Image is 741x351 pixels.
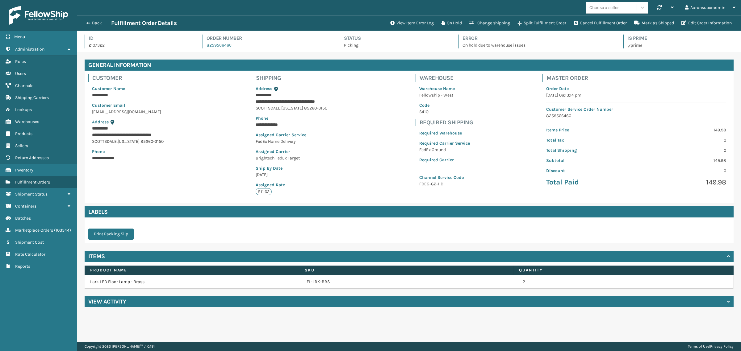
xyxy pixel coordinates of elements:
p: Assigned Carrier [256,148,343,155]
p: 149.98 [640,157,726,164]
span: Batches [15,216,31,221]
td: Lark LED Floor Lamp - Brass [85,275,301,289]
button: Change shipping [466,17,514,29]
span: SCOTTSDALE [256,105,280,111]
button: Cancel Fulfillment Order [570,17,630,29]
p: Warehouse Name [419,85,470,92]
span: SCOTTSDALE [92,139,117,144]
button: Mark as Shipped [630,17,678,29]
span: Users [15,71,26,76]
p: 8259566466 [546,113,726,119]
button: On Hold [437,17,466,29]
h4: Required Shipping [420,119,474,126]
p: Fellowship - West [419,92,470,98]
p: FedEx Ground [419,147,470,153]
span: Lookups [15,107,32,112]
button: Back [83,20,111,26]
i: Edit [681,21,686,25]
p: [DATE] 06:13:14 pm [546,92,726,98]
p: Channel Service Code [419,174,470,181]
label: SKU [305,267,508,273]
span: Shipment Cost [15,240,44,245]
img: logo [9,6,68,25]
p: Required Warehouse [419,130,470,136]
p: 149.98 [640,178,726,187]
p: Required Carrier Service [419,140,470,147]
h4: Items [88,253,105,260]
p: Subtotal [546,157,632,164]
span: Shipping Carriers [15,95,49,100]
p: Code [419,102,470,109]
p: 0 [640,167,726,174]
span: Return Addresses [15,155,49,160]
p: FDEG-G2-HD [419,181,470,187]
span: Administration [15,47,44,52]
p: Total Shipping [546,147,632,154]
p: Phone [256,115,343,122]
label: Product Name [90,267,293,273]
p: Total Tax [546,137,632,143]
p: Copyright 2023 [PERSON_NAME]™ v 1.0.191 [85,342,155,351]
span: Inventory [15,167,33,173]
h4: Error [463,35,612,42]
p: [EMAIL_ADDRESS][DOMAIN_NAME] [92,109,179,115]
p: Ship By Date [256,165,343,171]
span: , [117,139,118,144]
span: [US_STATE] [281,105,303,111]
span: Fulfillment Orders [15,180,50,185]
h4: Is Prime [627,35,734,42]
p: Customer Email [92,102,179,109]
a: FL-LRK-BRS [307,279,330,285]
span: Menu [14,34,25,39]
a: Terms of Use [688,344,709,349]
p: [DATE] [256,171,343,178]
button: Edit Order Information [678,17,735,29]
i: Split Fulfillment Order [517,21,522,26]
p: Items Price [546,127,632,133]
span: , [280,105,281,111]
p: On hold due to warehouse issues [463,42,612,48]
span: Address [92,119,109,125]
a: 8259566466 [207,43,232,48]
p: S41O [419,109,470,115]
h4: Labels [85,206,734,217]
p: FedEx Home Delivery [256,138,343,145]
p: 0 [640,147,726,154]
span: Channels [15,83,33,88]
span: Shipment Status [15,192,48,197]
h4: Id [89,35,191,42]
p: Assigned Carrier Service [256,132,343,138]
p: $11.62 [256,188,272,195]
p: Order Date [546,85,726,92]
span: Roles [15,59,26,64]
p: 0 [640,137,726,143]
h4: Order Number [207,35,329,42]
p: 2107322 [89,42,191,48]
span: ( 103544 ) [54,228,71,233]
span: Rate Calculator [15,252,45,257]
i: On Hold [441,21,445,25]
p: 149.98 [640,127,726,133]
h4: Status [344,35,447,42]
p: Total Paid [546,178,632,187]
span: Reports [15,264,30,269]
span: 85260-3150 [304,105,327,111]
button: Print Packing Slip [88,229,134,240]
h4: View Activity [88,298,126,305]
i: Mark as Shipped [634,21,640,25]
p: Brightech FedEx Target [256,155,343,161]
button: View Item Error Log [387,17,437,29]
p: Discount [546,167,632,174]
label: Quantity [519,267,722,273]
span: Containers [15,204,36,209]
button: Split Fulfillment Order [514,17,570,29]
div: Choose a seller [589,4,619,11]
h4: Master Order [546,74,730,82]
td: 2 [517,275,734,289]
span: Address [256,86,272,91]
i: Change shipping [469,21,474,25]
span: Marketplace Orders [15,228,53,233]
p: Picking [344,42,447,48]
span: Products [15,131,32,136]
i: Cancel Fulfillment Order [574,21,578,25]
